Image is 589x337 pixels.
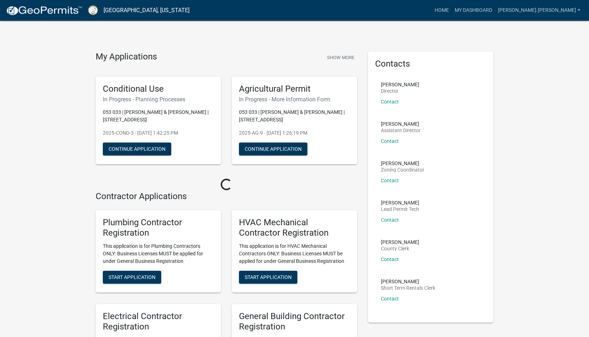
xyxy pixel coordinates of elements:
p: Lead Permit Tech [381,207,419,212]
h5: Conditional Use [103,84,214,94]
p: [PERSON_NAME] [381,279,435,284]
a: Contact [381,217,399,223]
a: Contact [381,256,399,262]
p: Zoning Coordinator [381,167,424,172]
a: [PERSON_NAME].[PERSON_NAME] [495,4,583,17]
button: Start Application [239,271,297,284]
a: Contact [381,138,399,144]
button: Continue Application [103,143,171,155]
a: Contact [381,99,399,105]
button: Show More [324,52,357,63]
p: 053 033 | [PERSON_NAME] & [PERSON_NAME] | [STREET_ADDRESS] [103,109,214,124]
p: Director [381,88,419,93]
h5: General Building Contractor Registration [239,311,350,332]
p: [PERSON_NAME] [381,240,419,245]
p: This application is for Plumbing Contractors ONLY: Business Licenses MUST be applied for under Ge... [103,242,214,265]
p: This application is for HVAC Mechanical Contractors ONLY: Business Licenses MUST be applied for u... [239,242,350,265]
p: Short Term Rentals Clerk [381,285,435,290]
h6: In Progress - Planning Processes [103,96,214,103]
a: Contact [381,296,399,302]
h5: Contacts [375,59,486,69]
h5: Plumbing Contractor Registration [103,217,214,238]
a: Home [432,4,452,17]
h6: In Progress - More Information Form [239,96,350,103]
h5: HVAC Mechanical Contractor Registration [239,217,350,238]
h4: Contractor Applications [96,191,357,202]
a: [GEOGRAPHIC_DATA], [US_STATE] [104,4,190,16]
p: 2025-AG-9 - [DATE] 1:26:19 PM [239,129,350,137]
a: My Dashboard [452,4,495,17]
button: Continue Application [239,143,307,155]
p: 2025-COND-3 - [DATE] 1:42:25 PM [103,129,214,137]
span: Start Application [245,274,292,280]
p: County Clerk [381,246,419,251]
p: [PERSON_NAME] [381,200,419,205]
img: Putnam County, Georgia [88,5,98,15]
button: Start Application [103,271,161,284]
a: Contact [381,178,399,183]
span: Start Application [109,274,155,280]
h5: Agricultural Permit [239,84,350,94]
h5: Electrical Contractor Registration [103,311,214,332]
p: [PERSON_NAME] [381,161,424,166]
p: Assistant Director [381,128,421,133]
p: [PERSON_NAME] [381,82,419,87]
p: 053 033 | [PERSON_NAME] & [PERSON_NAME] | [STREET_ADDRESS] [239,109,350,124]
p: [PERSON_NAME] [381,121,421,126]
h4: My Applications [96,52,157,62]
